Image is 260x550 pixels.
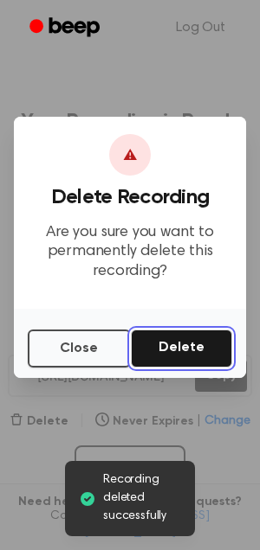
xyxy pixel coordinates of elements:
[109,134,151,176] div: ⚠
[28,329,131,368] button: Close
[159,7,243,48] a: Log Out
[103,471,181,526] span: Recording deleted successfully
[28,223,232,282] p: Are you sure you want to permanently delete this recording?
[17,11,115,45] a: Beep
[131,329,232,368] button: Delete
[28,186,232,209] h3: Delete Recording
